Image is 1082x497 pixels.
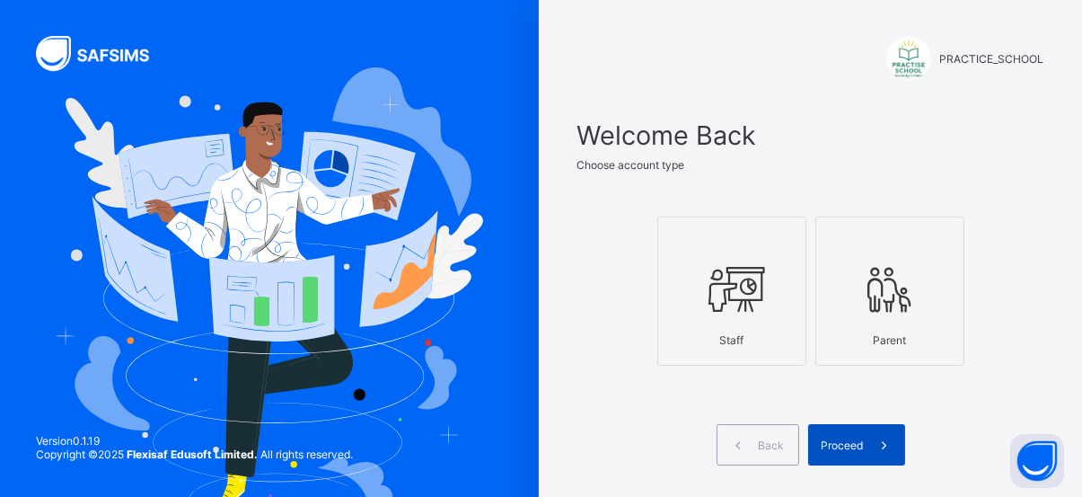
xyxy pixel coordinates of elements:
div: Staff [667,324,796,356]
span: Welcome Back [577,120,1044,151]
button: Open asap [1010,434,1064,488]
span: PRACTICE_SCHOOL [940,52,1044,66]
span: Back [759,439,785,452]
span: Version 0.1.19 [36,434,353,448]
span: Proceed [822,439,864,452]
div: Parent [825,324,954,356]
strong: Flexisaf Edusoft Limited. [127,448,258,461]
img: SAFSIMS Logo [36,36,171,71]
span: Copyright © 2025 All rights reserved. [36,448,353,461]
span: Choose account type [577,158,685,172]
